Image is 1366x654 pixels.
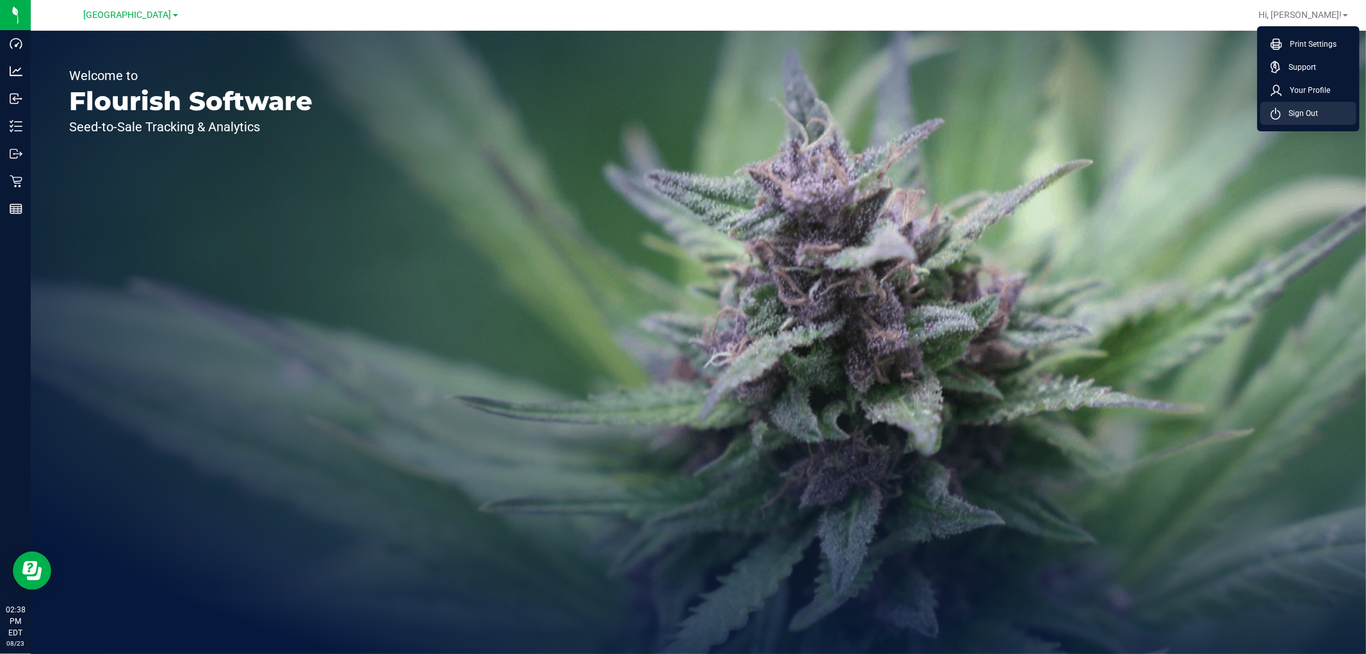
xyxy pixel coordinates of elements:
[10,65,22,78] inline-svg: Analytics
[1282,84,1330,97] span: Your Profile
[69,69,313,82] p: Welcome to
[84,10,172,20] span: [GEOGRAPHIC_DATA]
[1271,61,1351,74] a: Support
[6,639,25,648] p: 08/23
[10,37,22,50] inline-svg: Dashboard
[1282,38,1337,51] span: Print Settings
[1260,102,1356,125] li: Sign Out
[1281,107,1318,120] span: Sign Out
[13,552,51,590] iframe: Resource center
[69,88,313,114] p: Flourish Software
[10,175,22,188] inline-svg: Retail
[1281,61,1316,74] span: Support
[10,147,22,160] inline-svg: Outbound
[69,120,313,133] p: Seed-to-Sale Tracking & Analytics
[1258,10,1342,20] span: Hi, [PERSON_NAME]!
[6,604,25,639] p: 02:38 PM EDT
[10,120,22,133] inline-svg: Inventory
[10,92,22,105] inline-svg: Inbound
[10,202,22,215] inline-svg: Reports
